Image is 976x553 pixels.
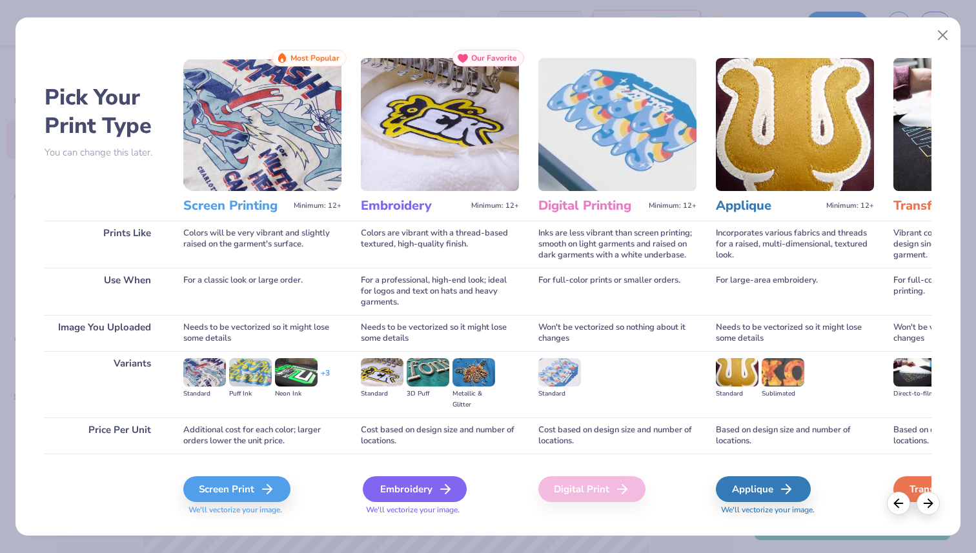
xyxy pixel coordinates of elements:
div: For large-area embroidery. [716,268,874,315]
div: Direct-to-film [893,388,936,399]
button: Close [931,23,955,48]
div: Standard [538,388,581,399]
div: Incorporates various fabrics and threads for a raised, multi-dimensional, textured look. [716,221,874,268]
div: Standard [716,388,758,399]
span: Minimum: 12+ [649,201,696,210]
img: Puff Ink [229,358,272,387]
div: Price Per Unit [45,417,164,454]
span: Minimum: 12+ [471,201,519,210]
div: Digital Print [538,476,646,502]
img: Applique [716,58,874,191]
img: 3D Puff [407,358,449,387]
div: Puff Ink [229,388,272,399]
div: Screen Print [183,476,290,502]
img: Metallic & Glitter [452,358,495,387]
div: Applique [716,476,811,502]
div: Metallic & Glitter [452,388,495,410]
h3: Digital Printing [538,197,644,214]
div: Colors are vibrant with a thread-based textured, high-quality finish. [361,221,519,268]
div: Additional cost for each color; larger orders lower the unit price. [183,417,341,454]
img: Standard [361,358,403,387]
img: Sublimated [762,358,804,387]
h3: Applique [716,197,821,214]
span: Our Favorite [471,54,517,63]
div: Cost based on design size and number of locations. [538,417,696,454]
img: Embroidery [361,58,519,191]
div: + 3 [321,368,330,390]
span: Minimum: 12+ [826,201,874,210]
img: Digital Printing [538,58,696,191]
div: Sublimated [762,388,804,399]
div: Neon Ink [275,388,318,399]
div: 3D Puff [407,388,449,399]
h3: Embroidery [361,197,466,214]
h2: Pick Your Print Type [45,83,164,140]
div: Based on design size and number of locations. [716,417,874,454]
div: Inks are less vibrant than screen printing; smooth on light garments and raised on dark garments ... [538,221,696,268]
span: We'll vectorize your image. [361,505,519,516]
img: Standard [716,358,758,387]
div: Embroidery [363,476,467,502]
div: Prints Like [45,221,164,268]
span: We'll vectorize your image. [183,505,341,516]
img: Standard [183,358,226,387]
div: Won't be vectorized so nothing about it changes [538,315,696,351]
p: You can change this later. [45,147,164,158]
div: Cost based on design size and number of locations. [361,417,519,454]
div: Needs to be vectorized so it might lose some details [183,315,341,351]
div: Standard [361,388,403,399]
img: Direct-to-film [893,358,936,387]
h3: Screen Printing [183,197,289,214]
span: Minimum: 12+ [294,201,341,210]
div: Needs to be vectorized so it might lose some details [361,315,519,351]
img: Neon Ink [275,358,318,387]
div: Variants [45,351,164,417]
div: For a professional, high-end look; ideal for logos and text on hats and heavy garments. [361,268,519,315]
div: Image You Uploaded [45,315,164,351]
div: Needs to be vectorized so it might lose some details [716,315,874,351]
div: Use When [45,268,164,315]
img: Standard [538,358,581,387]
img: Screen Printing [183,58,341,191]
div: Colors will be very vibrant and slightly raised on the garment's surface. [183,221,341,268]
div: Standard [183,388,226,399]
div: For full-color prints or smaller orders. [538,268,696,315]
div: For a classic look or large order. [183,268,341,315]
span: Most Popular [290,54,340,63]
span: We'll vectorize your image. [716,505,874,516]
